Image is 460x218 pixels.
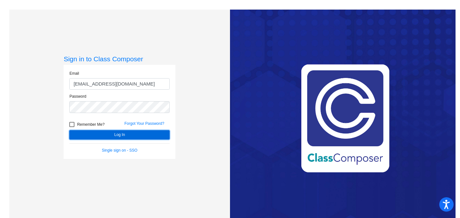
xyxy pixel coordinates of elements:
[102,148,137,153] a: Single sign on - SSO
[64,55,175,63] h3: Sign in to Class Composer
[69,130,170,139] button: Log In
[124,121,164,126] a: Forgot Your Password?
[77,121,104,128] span: Remember Me?
[69,71,79,76] label: Email
[69,94,86,99] label: Password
